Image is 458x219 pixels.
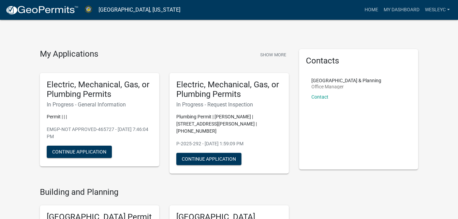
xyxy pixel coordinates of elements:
[47,146,112,158] button: Continue Application
[47,113,152,120] p: Permit | | |
[257,49,289,60] button: Show More
[381,3,422,16] a: My Dashboard
[306,56,412,66] h5: Contacts
[47,101,152,108] h6: In Progress - General Information
[422,3,453,16] a: wesleyc
[47,126,152,140] p: EMGP-NOT APPROVED-465727 - [DATE] 7:46:04 PM
[362,3,381,16] a: Home
[311,84,381,89] p: Office Manager
[84,5,93,14] img: Abbeville County, South Carolina
[40,187,289,197] h4: Building and Planning
[176,80,282,100] h5: Electric, Mechanical, Gas, or Plumbing Permits
[47,80,152,100] h5: Electric, Mechanical, Gas, or Plumbing Permits
[176,113,282,135] p: Plumbing Permit | [PERSON_NAME] | [STREET_ADDRESS][PERSON_NAME] | [PHONE_NUMBER]
[176,153,241,165] button: Continue Application
[311,78,381,83] p: [GEOGRAPHIC_DATA] & Planning
[99,4,180,16] a: [GEOGRAPHIC_DATA], [US_STATE]
[176,140,282,147] p: P-2025-292 - [DATE] 1:59:09 PM
[311,94,328,100] a: Contact
[40,49,98,59] h4: My Applications
[176,101,282,108] h6: In Progress - Request Inspection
